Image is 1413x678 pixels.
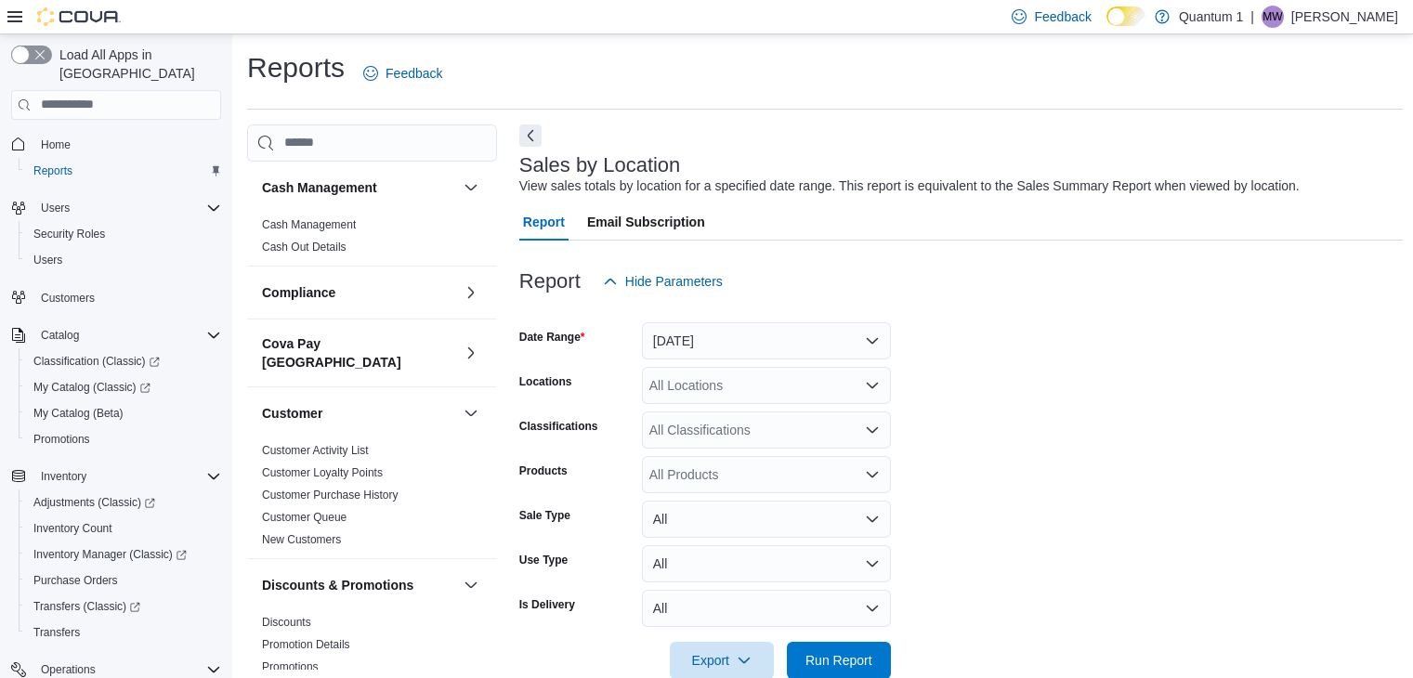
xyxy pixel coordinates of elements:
span: Transfers [26,621,221,644]
a: Inventory Count [26,517,120,540]
a: Customer Purchase History [262,489,399,502]
span: Inventory [33,465,221,488]
span: Security Roles [26,223,221,245]
label: Products [519,463,568,478]
span: Customers [41,291,95,306]
span: Promotions [262,659,319,674]
button: Customer [460,402,482,424]
span: Feedback [1034,7,1091,26]
button: Next [519,124,542,147]
label: Locations [519,374,572,389]
span: Users [41,201,70,215]
img: Cova [37,7,121,26]
h3: Compliance [262,283,335,302]
a: Inventory Manager (Classic) [26,543,194,566]
a: Purchase Orders [26,569,125,592]
span: Inventory Manager (Classic) [26,543,221,566]
span: Customers [33,286,221,309]
h3: Cash Management [262,178,377,197]
a: Classification (Classic) [26,350,167,372]
span: My Catalog (Beta) [26,402,221,424]
a: My Catalog (Beta) [26,402,131,424]
div: View sales totals by location for a specified date range. This report is equivalent to the Sales ... [519,176,1300,196]
span: MW [1263,6,1282,28]
a: Feedback [356,55,450,92]
button: All [642,590,891,627]
span: Transfers [33,625,80,640]
label: Classifications [519,419,598,434]
span: Dark Mode [1106,26,1107,27]
span: Cash Management [262,217,356,232]
a: My Catalog (Classic) [26,376,158,398]
span: Home [33,133,221,156]
span: Home [41,137,71,152]
h3: Report [519,270,581,293]
h3: Customer [262,404,322,423]
span: Operations [41,662,96,677]
a: Security Roles [26,223,112,245]
span: Customer Queue [262,510,347,525]
span: Load All Apps in [GEOGRAPHIC_DATA] [52,46,221,83]
span: Feedback [386,64,442,83]
button: Transfers [19,619,229,645]
span: My Catalog (Classic) [33,380,150,395]
a: Adjustments (Classic) [19,489,229,515]
h3: Cova Pay [GEOGRAPHIC_DATA] [262,334,456,372]
h3: Discounts & Promotions [262,576,413,594]
span: Security Roles [33,227,105,241]
span: Promotions [26,428,221,450]
div: Michael Wuest [1262,6,1284,28]
p: Quantum 1 [1179,6,1243,28]
a: Adjustments (Classic) [26,491,163,514]
span: Inventory Count [33,521,112,536]
span: Reports [33,163,72,178]
span: Customer Loyalty Points [262,465,383,480]
button: Open list of options [865,423,880,437]
span: Catalog [41,328,79,343]
span: My Catalog (Beta) [33,406,124,421]
a: Transfers (Classic) [26,595,148,618]
span: Classification (Classic) [33,354,160,369]
span: Users [33,197,221,219]
button: Security Roles [19,221,229,247]
span: Transfers (Classic) [26,595,221,618]
button: Inventory [33,465,94,488]
span: Users [33,253,62,267]
a: Transfers [26,621,87,644]
button: Reports [19,158,229,184]
button: Hide Parameters [595,263,730,300]
button: Customer [262,404,456,423]
label: Use Type [519,553,568,567]
span: Classification (Classic) [26,350,221,372]
a: Customer Loyalty Points [262,466,383,479]
p: [PERSON_NAME] [1291,6,1398,28]
span: Catalog [33,324,221,346]
button: Cash Management [262,178,456,197]
span: Inventory Count [26,517,221,540]
a: Promotions [262,660,319,673]
p: | [1250,6,1254,28]
button: Purchase Orders [19,567,229,593]
input: Dark Mode [1106,7,1145,26]
a: Promotion Details [262,638,350,651]
span: Transfers (Classic) [33,599,140,614]
button: Promotions [19,426,229,452]
button: Compliance [460,281,482,304]
a: Users [26,249,70,271]
span: New Customers [262,532,341,547]
button: Users [33,197,77,219]
a: New Customers [262,533,341,546]
button: Inventory Count [19,515,229,541]
a: Customers [33,287,102,309]
span: Inventory Manager (Classic) [33,547,187,562]
div: Cash Management [247,214,497,266]
a: Reports [26,160,80,182]
span: Report [523,203,565,241]
span: Customer Activity List [262,443,369,458]
span: Adjustments (Classic) [26,491,221,514]
a: Cash Out Details [262,241,347,254]
span: Users [26,249,221,271]
button: Cova Pay [GEOGRAPHIC_DATA] [460,342,482,364]
button: Discounts & Promotions [262,576,456,594]
label: Sale Type [519,508,570,523]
